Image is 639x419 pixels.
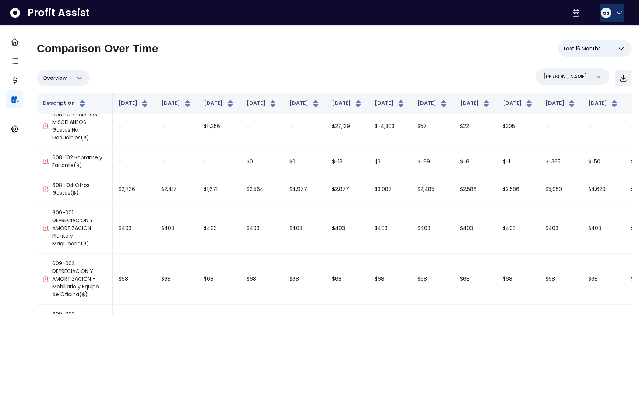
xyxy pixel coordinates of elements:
[283,254,326,305] td: $68
[52,154,106,169] p: 608-102 Sobrante y Faltante(฿)
[283,203,326,254] td: $403
[43,74,67,82] span: Overview
[326,305,369,355] td: $5,137
[241,254,283,305] td: $68
[454,148,497,175] td: $-8
[369,254,412,305] td: $68
[412,175,454,203] td: $2,485
[283,305,326,355] td: $5,137
[582,148,625,175] td: $-50
[155,203,198,254] td: $403
[28,6,90,19] span: Profit Assist
[241,105,283,148] td: -
[119,99,149,108] button: [DATE]
[454,105,497,148] td: $22
[204,99,235,108] button: [DATE]
[52,260,106,298] p: 609-002 DEPRECIACION Y AMORTIZACION - Mobiliario y Equipo de Oficina(฿)
[283,148,326,175] td: $0
[564,44,601,53] span: Last 15 Months
[503,99,534,108] button: [DATE]
[155,105,198,148] td: -
[113,203,155,254] td: $403
[546,99,576,108] button: [DATE]
[497,203,540,254] td: $403
[454,203,497,254] td: $403
[588,99,619,108] button: [DATE]
[540,175,582,203] td: $5,059
[412,148,454,175] td: $-89
[603,9,610,17] span: as
[540,254,582,305] td: $68
[52,111,106,142] p: 608-002 GASTOS MISCELANEOS - Gastos No Deducibles(฿)
[375,99,406,108] button: [DATE]
[241,203,283,254] td: $403
[332,99,363,108] button: [DATE]
[582,175,625,203] td: $4,629
[369,105,412,148] td: $-4,303
[417,99,448,108] button: [DATE]
[247,99,278,108] button: [DATE]
[113,175,155,203] td: $2,736
[326,175,369,203] td: $2,877
[241,148,283,175] td: $0
[326,203,369,254] td: $403
[543,73,587,81] p: [PERSON_NAME]
[155,254,198,305] td: $68
[540,105,582,148] td: -
[113,105,155,148] td: -
[52,209,106,248] p: 609-001 DEPRECIACION Y AMORTIZACION - Planta y Maquinaria(฿)
[582,305,625,355] td: $5,137
[582,254,625,305] td: $68
[540,203,582,254] td: $403
[198,175,241,203] td: $1,671
[369,148,412,175] td: $3
[412,254,454,305] td: $68
[43,99,87,108] button: Description
[454,254,497,305] td: $68
[369,175,412,203] td: $3,087
[289,99,320,108] button: [DATE]
[412,105,454,148] td: $57
[37,42,158,55] h2: Comparison Over Time
[497,254,540,305] td: $68
[198,254,241,305] td: $68
[540,148,582,175] td: $-385
[412,305,454,355] td: $5,137
[460,99,491,108] button: [DATE]
[326,148,369,175] td: $-13
[198,203,241,254] td: $403
[497,105,540,148] td: $205
[198,105,241,148] td: $11,256
[155,305,198,355] td: $5,137
[369,203,412,254] td: $403
[241,305,283,355] td: $5,137
[241,175,283,203] td: $2,564
[326,254,369,305] td: $68
[369,305,412,355] td: $5,137
[155,148,198,175] td: -
[283,105,326,148] td: -
[582,203,625,254] td: $403
[198,305,241,355] td: $5,137
[454,305,497,355] td: $5,137
[161,99,192,108] button: [DATE]
[582,105,625,148] td: -
[155,175,198,203] td: $2,417
[283,175,326,203] td: $4,977
[52,310,106,349] p: 609-003 DEPRECIACION Y AMORTIZACION - Mobiliario y Equipo de Cocina(฿)
[540,305,582,355] td: $5,137
[412,203,454,254] td: $403
[497,305,540,355] td: $5,137
[113,254,155,305] td: $68
[113,148,155,175] td: -
[497,148,540,175] td: $-1
[198,148,241,175] td: -
[113,305,155,355] td: $5,137
[454,175,497,203] td: $2,586
[326,105,369,148] td: $27,139
[497,175,540,203] td: $2,586
[52,181,106,197] p: 608-104 Otros Gastos(฿)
